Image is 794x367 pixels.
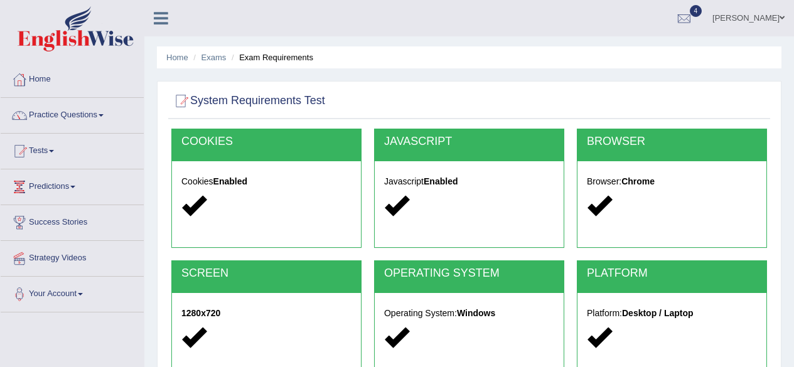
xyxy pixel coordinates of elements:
[166,53,188,62] a: Home
[171,92,325,110] h2: System Requirements Test
[213,176,247,186] strong: Enabled
[1,98,144,129] a: Practice Questions
[457,308,495,318] strong: Windows
[1,62,144,93] a: Home
[622,308,694,318] strong: Desktop / Laptop
[587,136,757,148] h2: BROWSER
[384,267,554,280] h2: OPERATING SYSTEM
[384,309,554,318] h5: Operating System:
[1,134,144,165] a: Tests
[384,136,554,148] h2: JAVASCRIPT
[181,136,351,148] h2: COOKIES
[1,277,144,308] a: Your Account
[587,267,757,280] h2: PLATFORM
[424,176,458,186] strong: Enabled
[1,169,144,201] a: Predictions
[690,5,702,17] span: 4
[384,177,554,186] h5: Javascript
[587,177,757,186] h5: Browser:
[181,177,351,186] h5: Cookies
[228,51,313,63] li: Exam Requirements
[1,241,144,272] a: Strategy Videos
[587,309,757,318] h5: Platform:
[201,53,227,62] a: Exams
[181,267,351,280] h2: SCREEN
[181,308,220,318] strong: 1280x720
[621,176,655,186] strong: Chrome
[1,205,144,237] a: Success Stories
